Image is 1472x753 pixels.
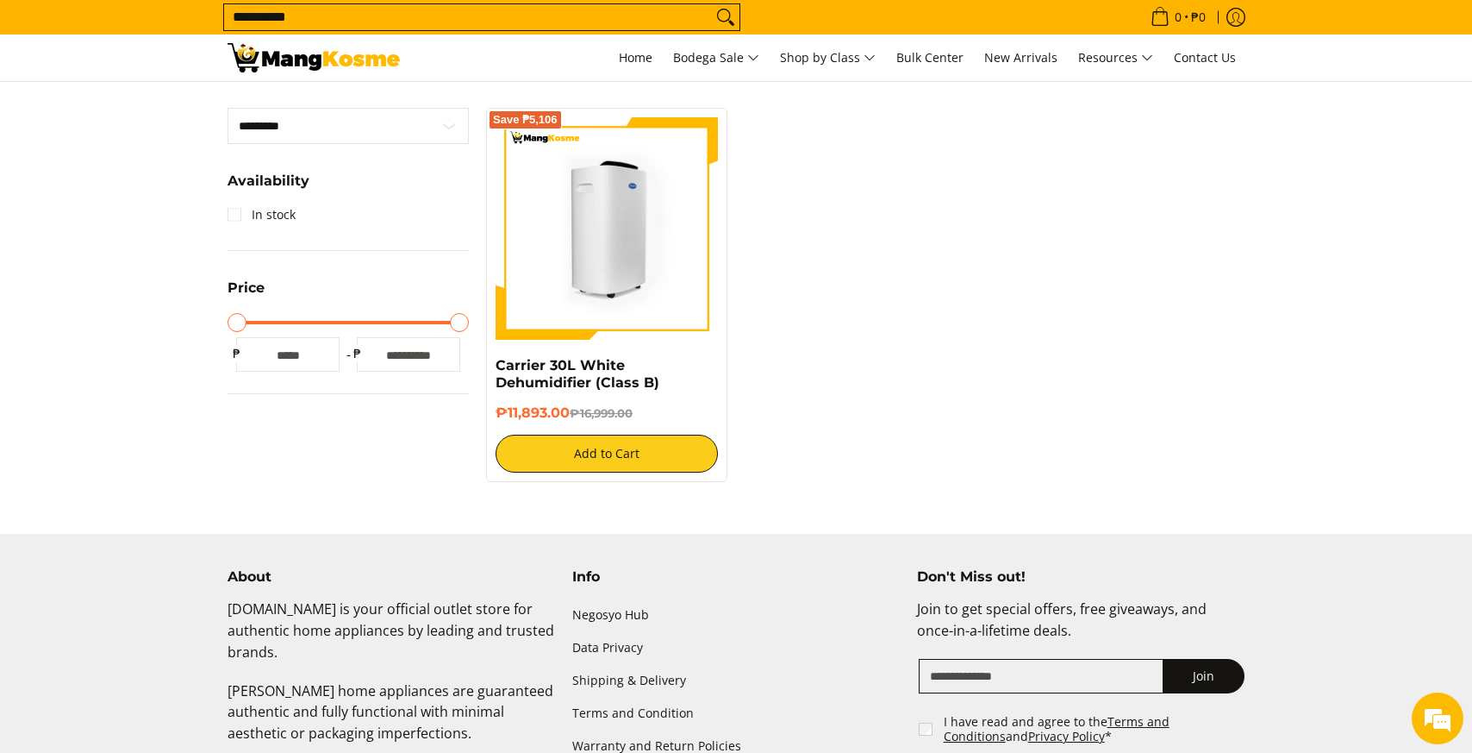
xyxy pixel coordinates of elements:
[944,714,1246,744] label: I have read and agree to the and *
[1145,8,1211,27] span: •
[572,664,900,697] a: Shipping & Delivery
[496,435,718,473] button: Add to Cart
[1070,35,1162,81] a: Resources
[888,35,972,81] a: Bulk Center
[228,281,265,295] span: Price
[771,35,884,81] a: Shop by Class
[228,281,265,308] summary: Open
[228,201,296,229] a: In stock
[610,35,661,81] a: Home
[417,35,1244,81] nav: Main Menu
[1163,659,1244,693] button: Join
[780,47,876,69] span: Shop by Class
[283,9,324,50] div: Minimize live chat window
[1028,728,1105,744] a: Privacy Policy
[90,97,290,119] div: Leave a message
[1165,35,1244,81] a: Contact Us
[572,599,900,631] a: Negosyo Hub
[976,35,1066,81] a: New Arrivals
[1174,49,1236,66] span: Contact Us
[1172,11,1184,23] span: 0
[572,568,900,586] h4: Info
[572,698,900,731] a: Terms and Condition
[348,345,365,362] span: ₱
[673,47,759,69] span: Bodega Sale
[1078,47,1153,69] span: Resources
[228,43,400,72] img: Search: 1 result found for &quot;dehudifier&quot; | Mang Kosme
[228,568,555,586] h4: About
[228,599,555,680] p: [DOMAIN_NAME] is your official outlet store for authentic home appliances by leading and trusted ...
[944,713,1169,745] a: Terms and Conditions
[1188,11,1208,23] span: ₱0
[228,174,309,188] span: Availability
[896,49,964,66] span: Bulk Center
[493,115,558,125] span: Save ₱5,106
[984,49,1057,66] span: New Arrivals
[917,568,1244,586] h4: Don't Miss out!
[917,599,1244,659] p: Join to get special offers, free giveaways, and once-in-a-lifetime deals.
[664,35,768,81] a: Bodega Sale
[228,345,245,362] span: ₱
[496,357,659,391] a: Carrier 30L White Dehumidifier (Class B)
[712,4,739,30] button: Search
[253,531,313,555] em: Submit
[228,174,309,201] summary: Open
[9,471,328,531] textarea: Type your message and click 'Submit'
[570,406,633,420] del: ₱16,999.00
[572,631,900,664] a: Data Privacy
[496,405,718,422] h6: ₱11,893.00
[496,117,718,340] img: Carrier 30L White Dehumidifier (Class B) - 0
[619,49,652,66] span: Home
[36,217,301,392] span: We are offline. Please leave us a message.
